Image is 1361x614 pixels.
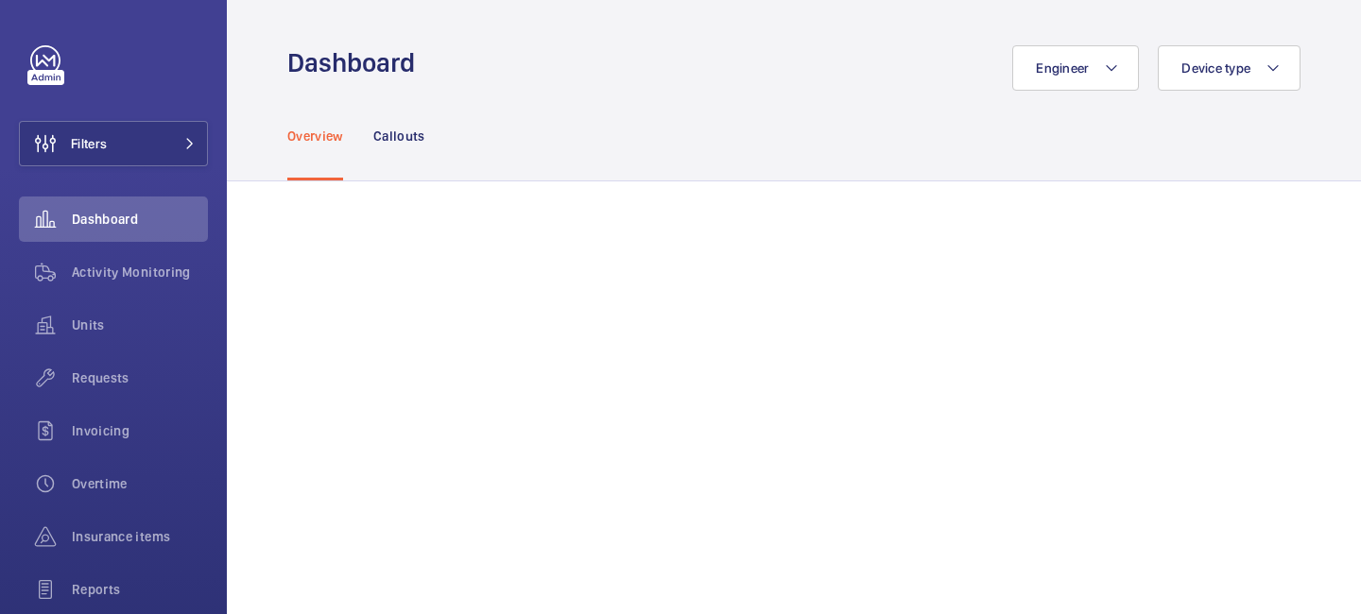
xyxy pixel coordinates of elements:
span: Filters [71,134,107,153]
span: Overtime [72,474,208,493]
button: Engineer [1012,45,1139,91]
span: Insurance items [72,527,208,546]
span: Reports [72,580,208,599]
p: Callouts [373,127,425,145]
span: Requests [72,368,208,387]
span: Invoicing [72,421,208,440]
p: Overview [287,127,343,145]
span: Device type [1181,60,1250,76]
h1: Dashboard [287,45,426,80]
button: Filters [19,121,208,166]
span: Engineer [1036,60,1089,76]
span: Units [72,316,208,334]
button: Device type [1158,45,1301,91]
span: Activity Monitoring [72,263,208,281]
span: Dashboard [72,210,208,229]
